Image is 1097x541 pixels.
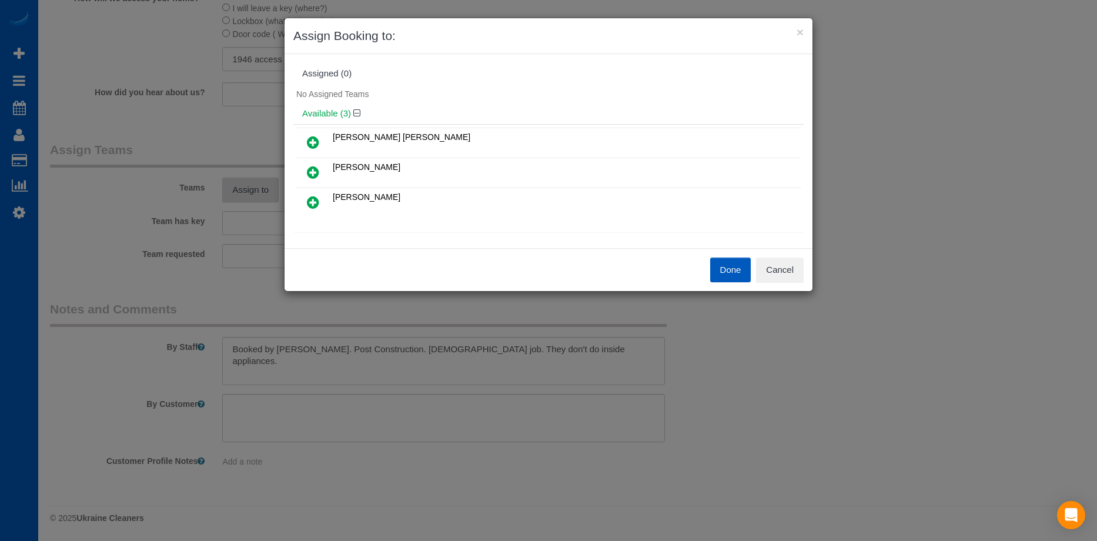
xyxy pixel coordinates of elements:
div: Assigned (0) [302,69,795,79]
span: No Assigned Teams [296,89,369,99]
span: [PERSON_NAME] [333,192,400,202]
button: Done [710,258,751,282]
span: [PERSON_NAME] [333,162,400,172]
h3: Assign Booking to: [293,27,804,45]
button: Cancel [756,258,804,282]
button: × [797,26,804,38]
div: Open Intercom Messenger [1057,501,1085,529]
h4: Available (3) [302,109,795,119]
span: [PERSON_NAME] [PERSON_NAME] [333,132,470,142]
